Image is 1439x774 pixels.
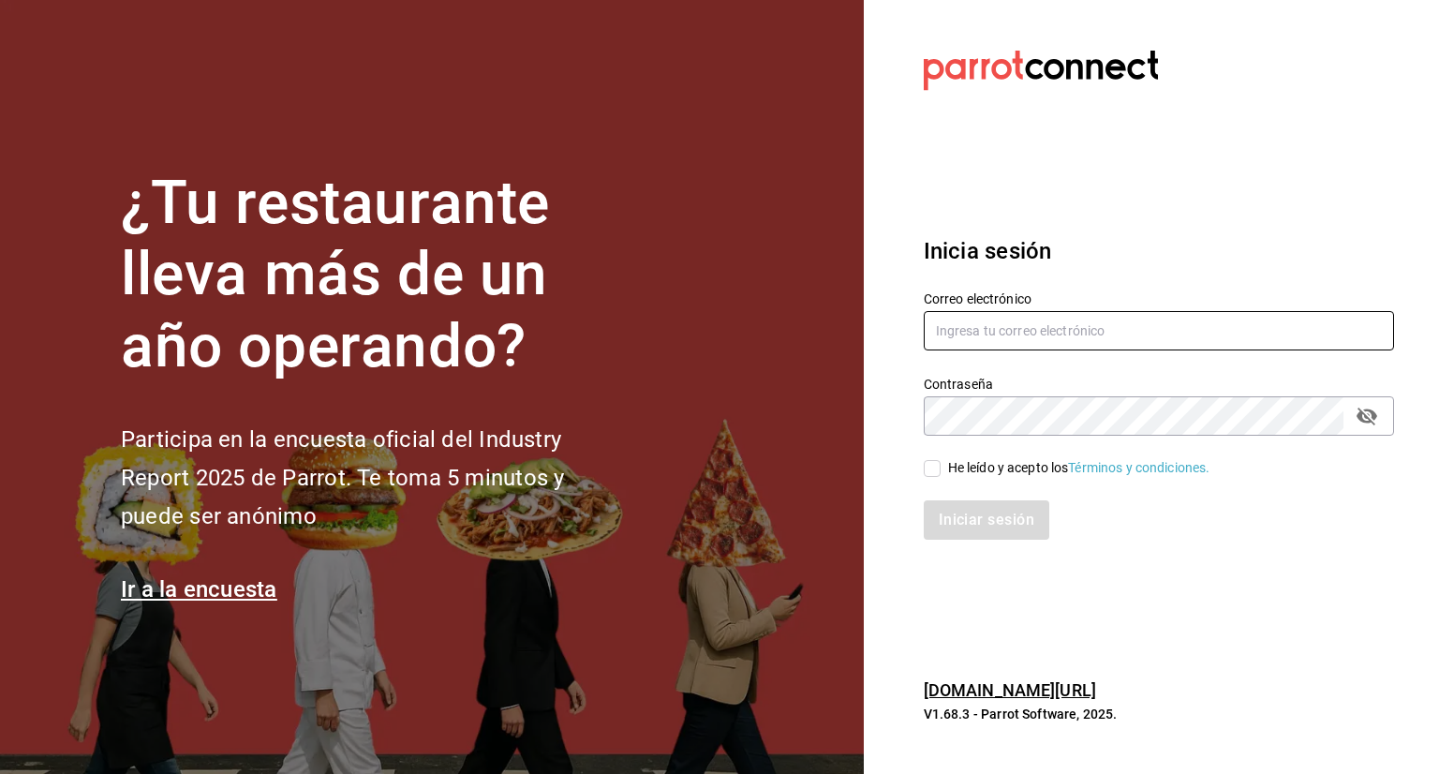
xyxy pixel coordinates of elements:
[924,234,1394,268] h3: Inicia sesión
[1068,460,1209,475] a: Términos y condiciones.
[121,168,627,383] h1: ¿Tu restaurante lleva más de un año operando?
[1351,400,1383,432] button: passwordField
[924,291,1394,305] label: Correo electrónico
[924,705,1394,723] p: V1.68.3 - Parrot Software, 2025.
[924,311,1394,350] input: Ingresa tu correo electrónico
[948,458,1210,478] div: He leído y acepto los
[121,421,627,535] h2: Participa en la encuesta oficial del Industry Report 2025 de Parrot. Te toma 5 minutos y puede se...
[121,576,277,603] a: Ir a la encuesta
[924,377,1394,390] label: Contraseña
[924,680,1096,700] a: [DOMAIN_NAME][URL]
